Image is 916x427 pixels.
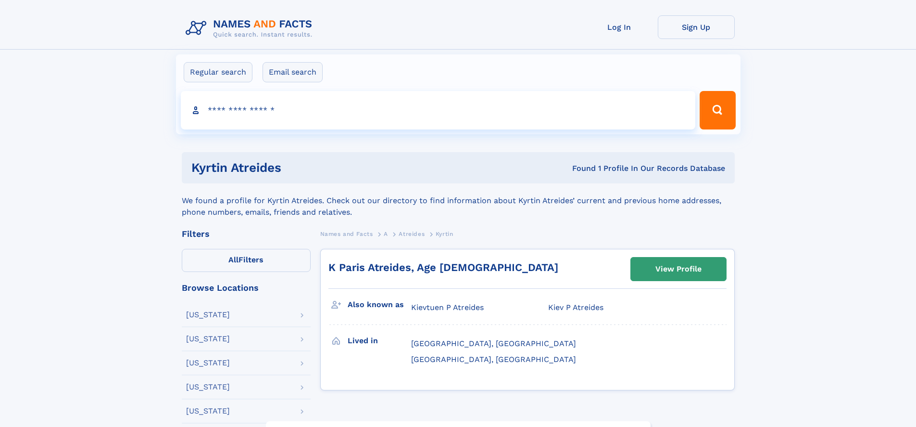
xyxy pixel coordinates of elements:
[186,311,230,319] div: [US_STATE]
[427,163,725,174] div: Found 1 Profile In Our Records Database
[348,333,411,349] h3: Lived in
[581,15,658,39] a: Log In
[186,407,230,415] div: [US_STATE]
[182,183,735,218] div: We found a profile for Kyrtin Atreides. Check out our directory to find information about Kyrtin ...
[348,297,411,313] h3: Also known as
[411,355,576,364] span: [GEOGRAPHIC_DATA], [GEOGRAPHIC_DATA]
[655,258,702,280] div: View Profile
[399,228,425,240] a: Atreides
[263,62,323,82] label: Email search
[181,91,696,129] input: search input
[411,339,576,348] span: [GEOGRAPHIC_DATA], [GEOGRAPHIC_DATA]
[411,303,484,312] span: Kievtuen P Atreides
[548,303,603,312] span: Kiev P Atreides
[184,62,252,82] label: Regular search
[384,231,388,237] span: A
[182,284,311,292] div: Browse Locations
[182,249,311,272] label: Filters
[182,15,320,41] img: Logo Names and Facts
[384,228,388,240] a: A
[186,335,230,343] div: [US_STATE]
[228,255,238,264] span: All
[436,231,453,237] span: Kyrtin
[328,261,558,273] a: K Paris Atreides, Age [DEMOGRAPHIC_DATA]
[399,231,425,237] span: Atreides
[186,383,230,391] div: [US_STATE]
[631,258,726,281] a: View Profile
[191,162,427,174] h1: kyrtin atreides
[320,228,373,240] a: Names and Facts
[186,359,230,367] div: [US_STATE]
[658,15,735,39] a: Sign Up
[700,91,735,129] button: Search Button
[182,230,311,238] div: Filters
